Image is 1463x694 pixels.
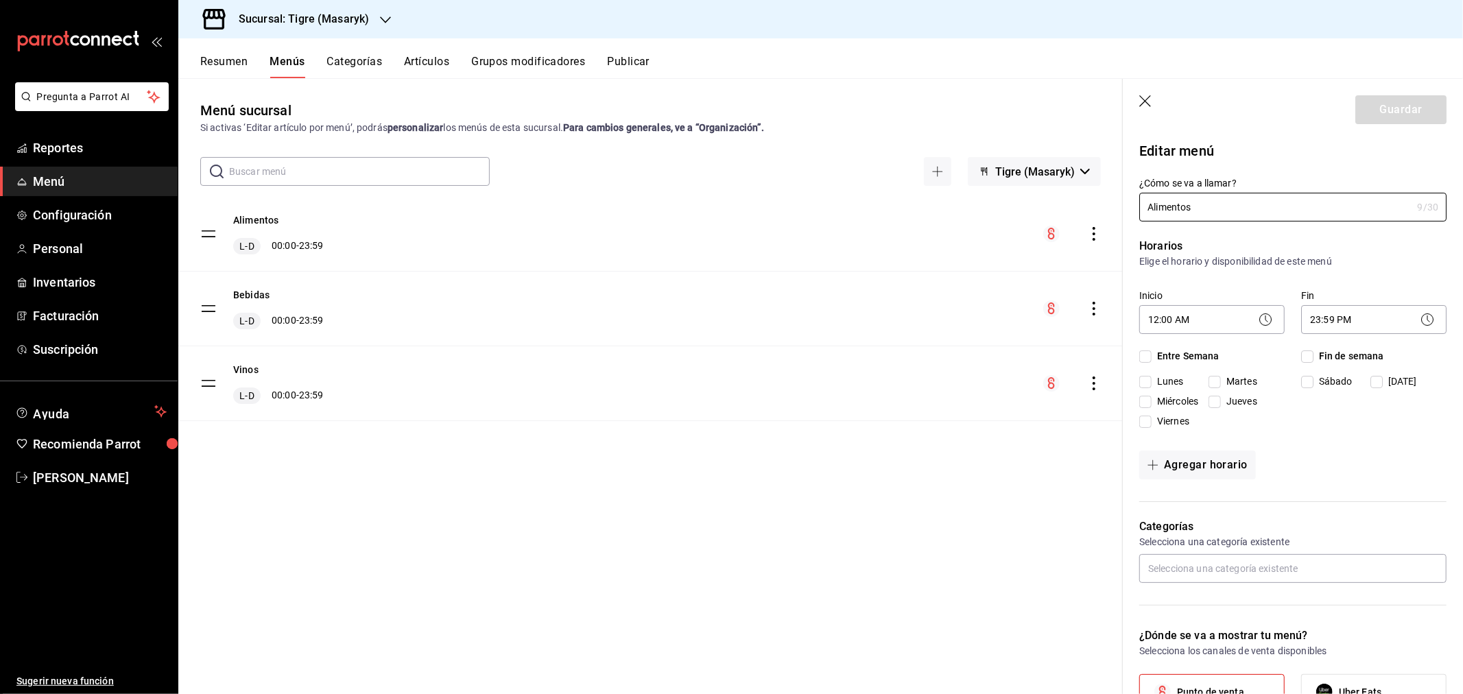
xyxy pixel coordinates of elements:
label: Inicio [1139,291,1285,301]
p: Selecciona los canales de venta disponibles [1139,644,1447,658]
span: Inventarios [33,273,167,291]
span: Jueves [1221,394,1257,409]
p: Editar menú [1139,141,1447,161]
button: Agregar horario [1139,451,1256,479]
span: [DATE] [1383,374,1417,389]
label: Fin [1301,291,1447,301]
div: 9 /30 [1417,200,1438,214]
p: ¿Dónde se va a mostrar tu menú? [1139,627,1447,644]
span: Personal [33,239,167,258]
strong: personalizar [388,122,444,133]
span: Recomienda Parrot [33,435,167,453]
div: Si activas ‘Editar artículo por menú’, podrás los menús de esta sucursal. [200,121,1101,135]
button: drag [200,375,217,392]
table: menu-maker-table [178,197,1123,421]
button: Grupos modificadores [471,55,585,78]
div: 12:00 AM [1139,305,1285,334]
button: Resumen [200,55,248,78]
label: ¿Cómo se va a llamar? [1139,179,1447,189]
button: Menús [270,55,305,78]
strong: Para cambios generales, ve a “Organización”. [563,122,764,133]
span: [PERSON_NAME] [33,468,167,487]
span: Fin de semana [1313,349,1384,363]
div: 00:00 - 23:59 [233,313,324,329]
span: Reportes [33,139,167,157]
div: Menú sucursal [200,100,292,121]
button: Publicar [607,55,650,78]
button: actions [1087,376,1101,390]
span: Menú [33,172,167,191]
button: drag [200,226,217,242]
button: Artículos [404,55,449,78]
div: 23:59 PM [1301,305,1447,334]
button: actions [1087,227,1101,241]
span: Sábado [1313,374,1353,389]
span: Pregunta a Parrot AI [37,90,147,104]
div: navigation tabs [200,55,1463,78]
span: Facturación [33,307,167,325]
button: drag [200,300,217,317]
p: Horarios [1139,238,1447,254]
span: Lunes [1152,374,1184,389]
span: Sugerir nueva función [16,674,167,689]
input: Selecciona una categoría existente [1139,554,1447,583]
span: Tigre (Masaryk) [995,165,1075,178]
div: 00:00 - 23:59 [233,238,324,254]
span: Configuración [33,206,167,224]
span: Martes [1221,374,1257,389]
button: Categorías [327,55,383,78]
span: Miércoles [1152,394,1198,409]
span: Viernes [1152,414,1189,429]
span: L-D [237,389,257,403]
button: Vinos [233,363,259,376]
h3: Sucursal: Tigre (Masaryk) [228,11,369,27]
span: Suscripción [33,340,167,359]
span: L-D [237,239,257,253]
span: Entre Semana [1152,349,1220,363]
button: actions [1087,302,1101,315]
p: Elige el horario y disponibilidad de este menú [1139,254,1447,268]
a: Pregunta a Parrot AI [10,99,169,114]
button: Pregunta a Parrot AI [15,82,169,111]
div: 00:00 - 23:59 [233,387,324,404]
span: Ayuda [33,403,149,420]
button: Bebidas [233,288,270,302]
input: Buscar menú [229,158,490,185]
p: Categorías [1139,518,1447,535]
button: Tigre (Masaryk) [968,157,1101,186]
span: L-D [237,314,257,328]
button: open_drawer_menu [151,36,162,47]
button: Alimentos [233,213,278,227]
p: Selecciona una categoría existente [1139,535,1447,549]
